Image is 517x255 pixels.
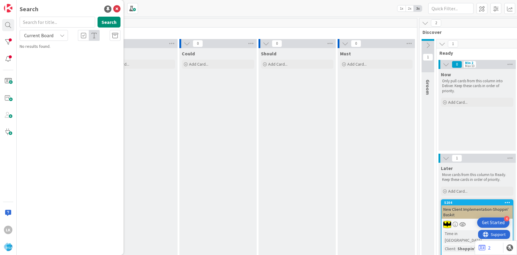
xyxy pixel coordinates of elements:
img: avatar [4,243,12,251]
input: Quick Filter... [428,3,474,14]
span: 1 [452,155,462,162]
span: Support [13,1,27,8]
span: Add Card... [448,188,467,194]
p: Only pull cards from this column into Deliver. Keep these cards in order of priority. [442,79,512,93]
span: Ready [439,50,510,56]
span: 2 [431,19,441,27]
span: Add Card... [347,61,367,67]
div: Open Get Started checklist, remaining modules: 4 [477,217,509,228]
div: AC [442,221,513,228]
span: Discover [422,29,513,35]
div: Max 10 [465,64,474,67]
a: 2 [479,244,490,251]
div: Min 2 [465,61,473,64]
span: Product Backlog [22,29,409,35]
div: Search [20,5,38,14]
span: 0 [452,61,462,68]
span: Add Card... [448,100,467,105]
span: Add Card... [189,61,208,67]
span: Could [182,51,195,57]
p: Move cards from this column to Ready. Keep these cards in order of priority. [442,172,512,182]
div: New Client Implementation-Shoppin' Baskit [442,205,513,219]
span: : [455,245,456,252]
span: 0 [193,40,203,47]
span: Must [340,51,351,57]
div: Get Started [482,220,505,226]
span: 1 [448,40,458,47]
input: Search for title... [20,17,95,28]
div: Lk [4,226,12,234]
span: Now [441,71,451,77]
div: Client [443,245,455,252]
div: Shoppin' Baskit [456,245,491,252]
span: Groom [425,80,431,95]
div: 5204 [442,200,513,205]
span: Current Board [24,32,53,38]
div: Time in [GEOGRAPHIC_DATA] [443,230,482,244]
img: AC [443,221,451,228]
span: 3x [414,5,422,11]
span: Later [441,165,453,171]
span: 2x [406,5,414,11]
div: 5204New Client Implementation-Shoppin' Baskit [442,200,513,219]
span: 0 [351,40,361,47]
span: Should [261,51,276,57]
span: 1 [423,54,433,61]
div: 5204 [444,201,513,205]
span: 1x [397,5,406,11]
button: Search [98,17,120,28]
span: Add Card... [268,61,287,67]
div: 4 [504,216,509,221]
div: No results found. [20,43,120,50]
span: 0 [272,40,282,47]
img: Visit kanbanzone.com [4,4,12,12]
